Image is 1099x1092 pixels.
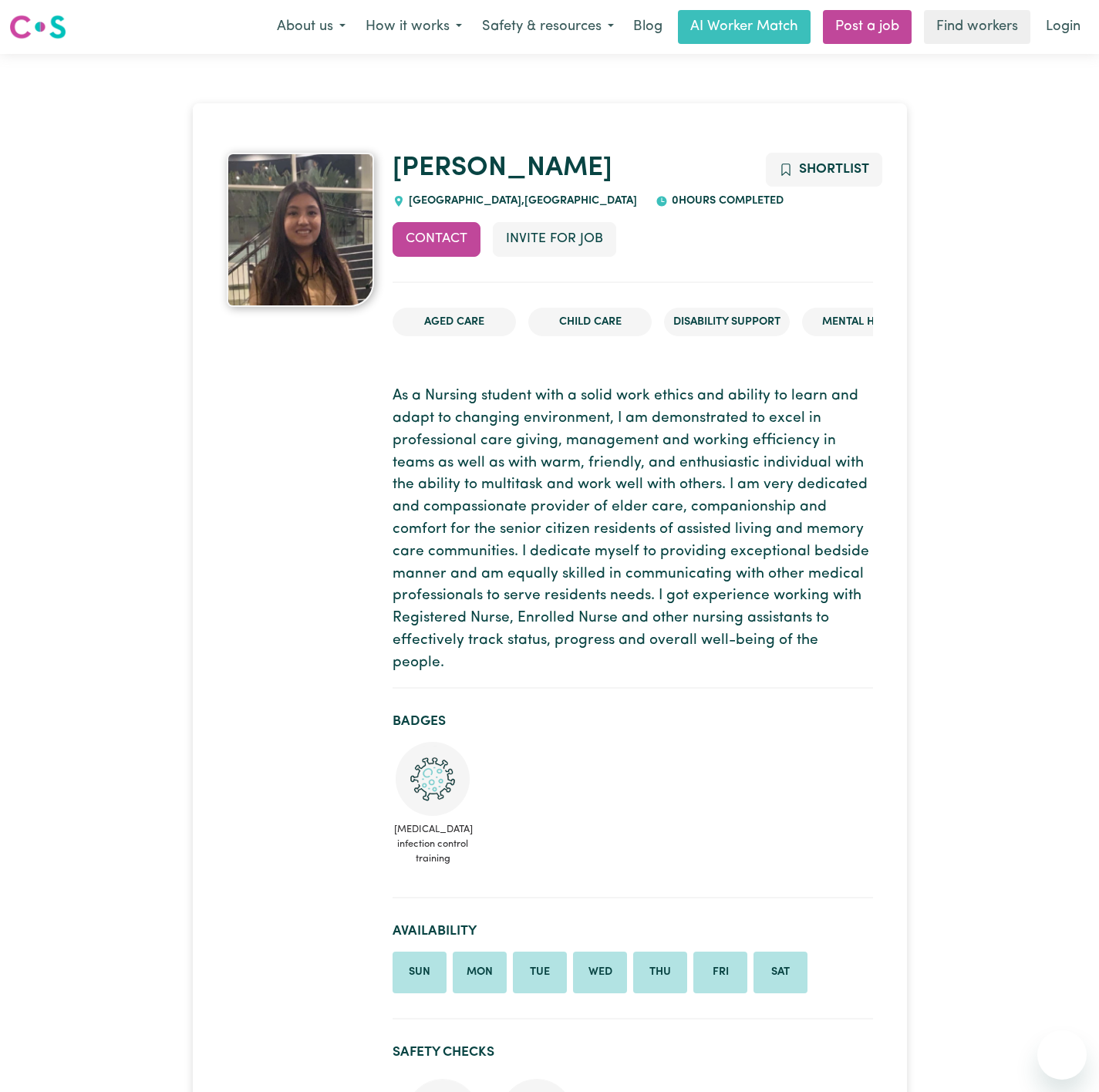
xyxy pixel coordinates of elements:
p: As a Nursing student with a solid work ethics and ability to learn and adapt to changing environm... [393,386,873,674]
li: Available on Thursday [633,952,687,993]
li: Available on Tuesday [513,952,567,993]
a: Login [1037,10,1090,44]
h2: Safety Checks [393,1044,873,1060]
button: Add to shortlist [766,153,882,187]
a: [PERSON_NAME] [393,155,612,182]
h2: Badges [393,713,873,730]
span: [MEDICAL_DATA] infection control training [393,816,473,873]
button: Safety & resources [472,11,624,43]
a: AI Worker Match [678,10,811,44]
li: Available on Saturday [753,952,807,993]
a: Careseekers logo [9,9,66,45]
h2: Availability [393,923,873,939]
li: Aged Care [393,308,516,337]
a: Blog [624,10,672,44]
li: Mental Health [802,308,925,337]
span: 0 hours completed [668,195,784,207]
li: Child care [528,308,652,337]
a: Simran's profile picture' [227,153,375,307]
img: CS Academy: COVID-19 Infection Control Training course completed [396,742,470,816]
button: Invite for Job [493,222,616,256]
iframe: Button to launch messaging window [1037,1030,1087,1080]
a: Post a job [823,10,912,44]
span: [GEOGRAPHIC_DATA] , [GEOGRAPHIC_DATA] [405,195,637,207]
img: Simran [227,153,375,307]
li: Available on Friday [693,952,747,993]
li: Available on Monday [453,952,507,993]
a: Find workers [924,10,1030,44]
img: Careseekers logo [9,13,66,41]
li: Available on Sunday [393,952,447,993]
button: Contact [393,222,480,256]
button: About us [267,11,356,43]
li: Available on Wednesday [573,952,627,993]
li: Disability Support [664,308,790,337]
span: Shortlist [799,163,869,176]
button: How it works [356,11,472,43]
